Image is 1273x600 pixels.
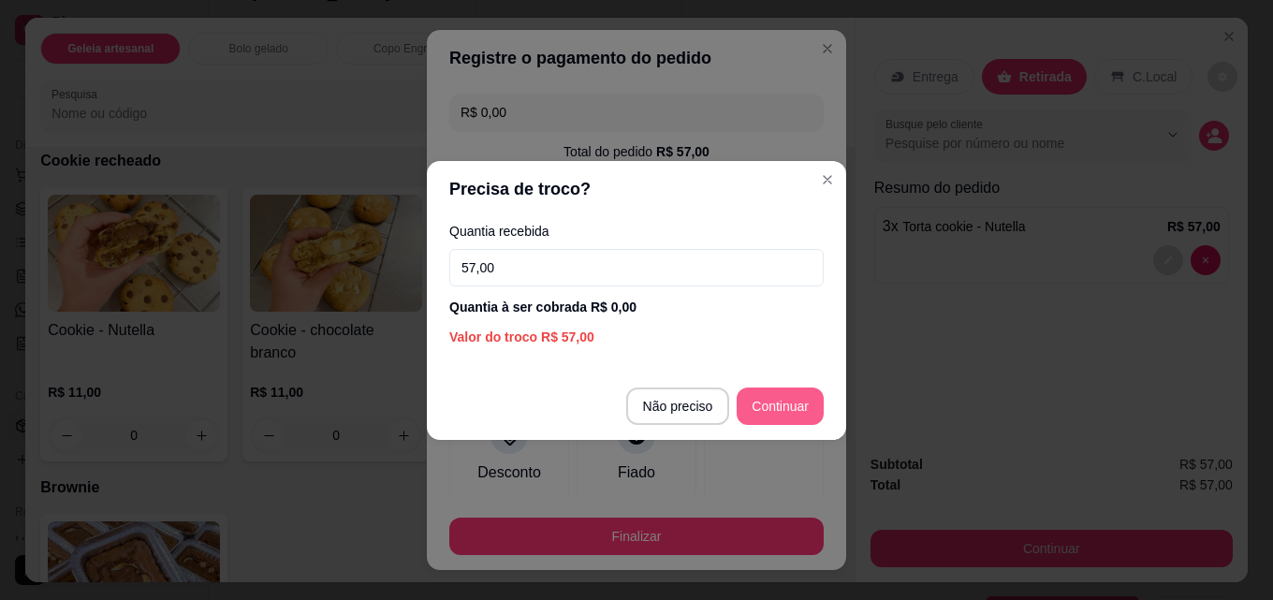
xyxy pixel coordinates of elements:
button: Close [812,165,842,195]
header: Precisa de troco? [427,161,846,217]
div: Quantia à ser cobrada R$ 0,00 [449,298,824,316]
label: Quantia recebida [449,225,824,238]
div: Valor do troco R$ 57,00 [449,328,824,346]
button: Não preciso [626,388,730,425]
button: Continuar [737,388,824,425]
